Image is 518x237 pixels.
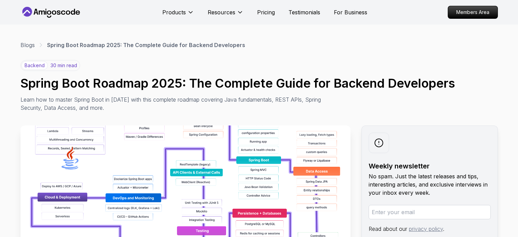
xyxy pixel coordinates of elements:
a: For Business [334,8,367,16]
h1: Spring Boot Roadmap 2025: The Complete Guide for Backend Developers [20,76,498,90]
p: Products [162,8,186,16]
a: Blogs [20,41,35,49]
a: Testimonials [288,8,320,16]
p: Learn how to master Spring Boot in [DATE] with this complete roadmap covering Java fundamentals, ... [20,95,326,112]
p: Members Area [448,6,498,18]
h2: Weekly newsletter [369,161,491,171]
p: backend [21,61,48,70]
p: Resources [208,8,235,16]
a: Pricing [257,8,275,16]
input: Enter your email [369,205,491,219]
a: privacy policy [409,225,443,232]
button: Products [162,8,194,22]
p: 30 min read [50,62,77,69]
p: Spring Boot Roadmap 2025: The Complete Guide for Backend Developers [47,41,245,49]
button: Resources [208,8,243,22]
p: No spam. Just the latest releases and tips, interesting articles, and exclusive interviews in you... [369,172,491,197]
p: Read about our . [369,225,491,233]
a: Members Area [448,6,498,19]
